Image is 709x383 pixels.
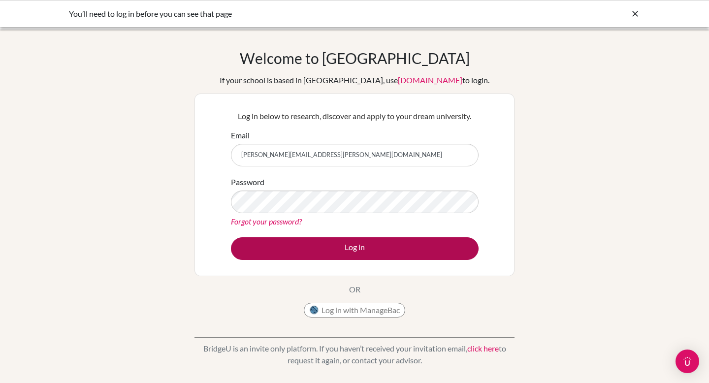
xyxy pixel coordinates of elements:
[194,343,515,366] p: BridgeU is an invite only platform. If you haven’t received your invitation email, to request it ...
[304,303,405,318] button: Log in with ManageBac
[231,237,479,260] button: Log in
[240,49,470,67] h1: Welcome to [GEOGRAPHIC_DATA]
[231,129,250,141] label: Email
[231,176,264,188] label: Password
[231,110,479,122] p: Log in below to research, discover and apply to your dream university.
[398,75,462,85] a: [DOMAIN_NAME]
[349,284,360,295] p: OR
[467,344,499,353] a: click here
[69,8,492,20] div: You’ll need to log in before you can see that page
[231,217,302,226] a: Forgot your password?
[676,350,699,373] div: Open Intercom Messenger
[220,74,489,86] div: If your school is based in [GEOGRAPHIC_DATA], use to login.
